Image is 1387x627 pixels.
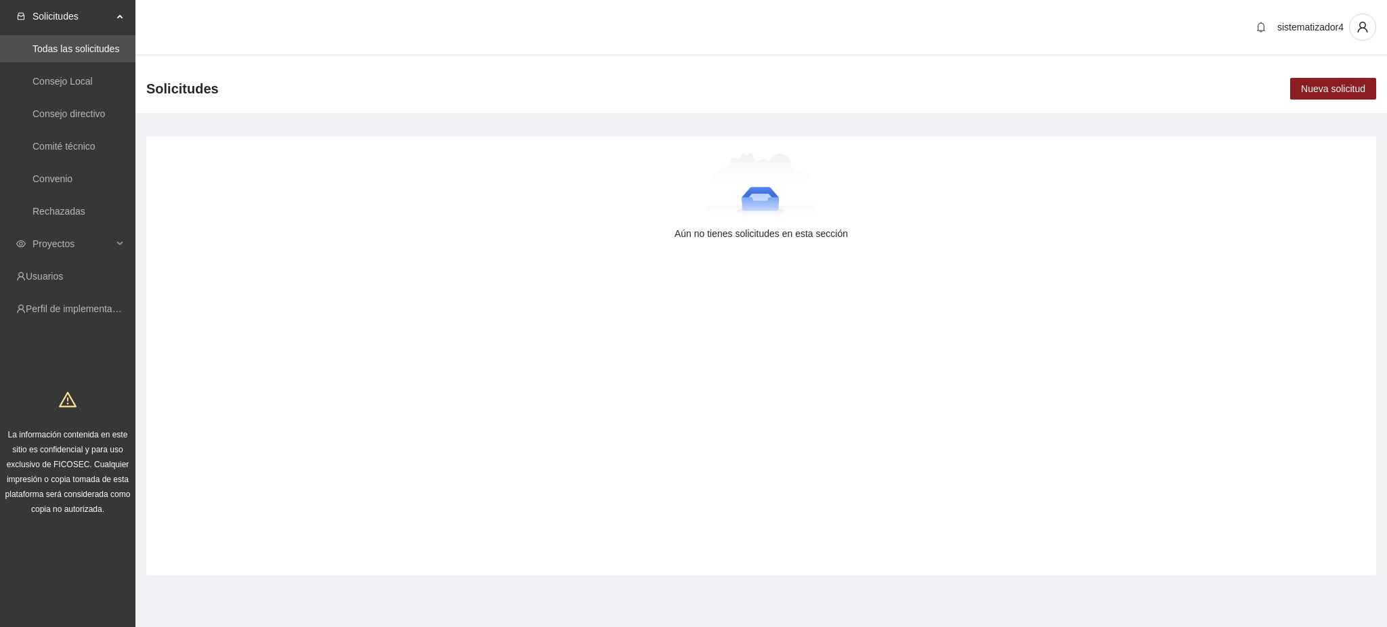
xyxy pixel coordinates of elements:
button: bell [1250,16,1272,38]
img: Aún no tienes solicitudes en esta sección [706,153,817,221]
span: bell [1251,22,1271,33]
button: Nueva solicitud [1290,78,1376,100]
a: Consejo Local [33,76,93,87]
a: Perfil de implementadora [26,303,131,314]
span: eye [16,239,26,248]
span: warning [59,391,77,408]
span: user [1350,21,1375,33]
a: Todas las solicitudes [33,43,119,54]
span: La información contenida en este sitio es confidencial y para uso exclusivo de FICOSEC. Cualquier... [5,430,131,514]
span: inbox [16,12,26,21]
span: Solicitudes [33,3,112,30]
a: Consejo directivo [33,108,105,119]
a: Usuarios [26,271,63,282]
span: Solicitudes [146,78,219,100]
a: Comité técnico [33,141,95,152]
span: Proyectos [33,230,112,257]
span: Nueva solicitud [1301,81,1365,96]
a: Rechazadas [33,206,85,217]
a: Convenio [33,173,72,184]
div: Aún no tienes solicitudes en esta sección [168,226,1354,241]
button: user [1349,14,1376,41]
span: sistematizador4 [1277,22,1344,33]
